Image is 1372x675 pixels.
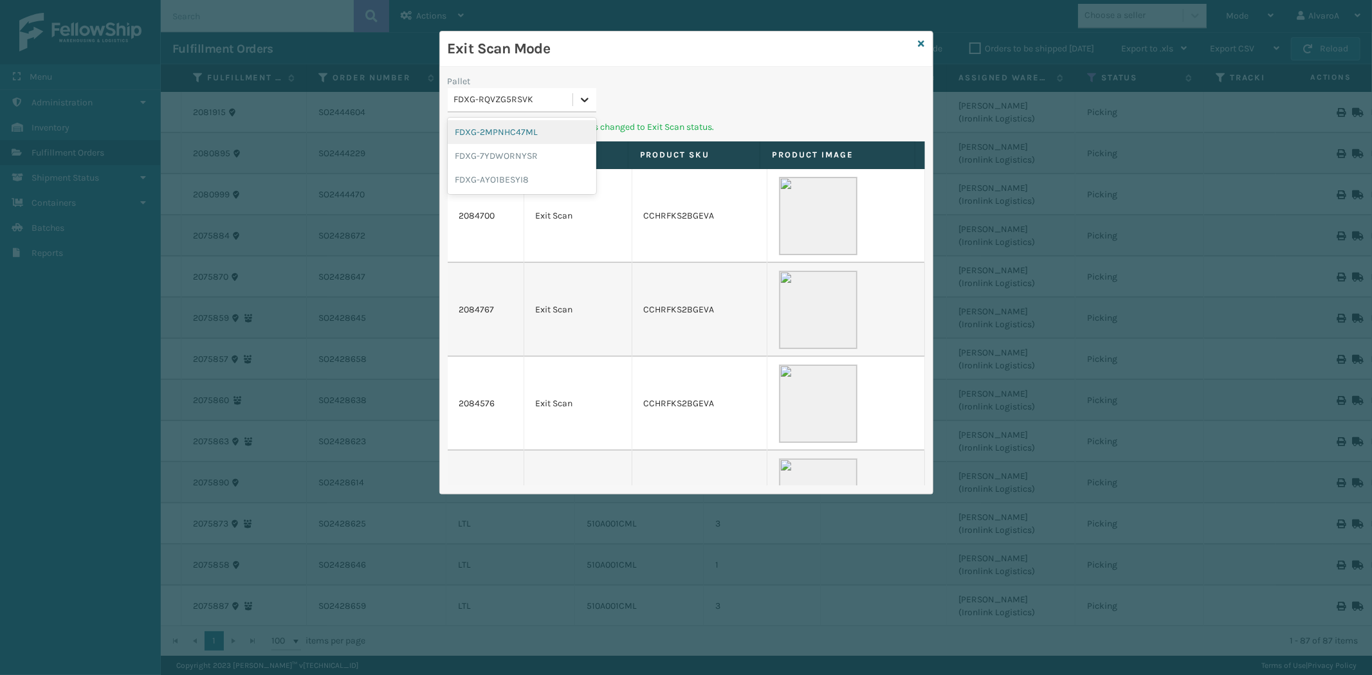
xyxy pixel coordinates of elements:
[459,397,495,410] a: 2084576
[779,271,857,349] img: 51104088640_40f294f443_o-scaled-700x700.jpg
[448,144,596,168] div: FDXG-7YDWORNYSR
[632,169,767,263] td: CCHRFKS2BGEVA
[524,169,632,263] td: Exit Scan
[459,303,495,316] a: 2084767
[448,75,471,88] label: Pallet
[454,93,574,107] div: FDXG-RQVZG5RSVK
[448,120,925,134] p: Pallet scanned and Fulfillment Orders changed to Exit Scan status.
[772,149,902,161] label: Product Image
[448,120,596,144] div: FDXG-2MPNHC47ML
[524,263,632,357] td: Exit Scan
[779,458,857,537] img: 51104088640_40f294f443_o-scaled-700x700.jpg
[632,357,767,451] td: CCHRFKS2BGEVA
[524,451,632,544] td: Exit Scan
[640,149,749,161] label: Product SKU
[448,168,596,192] div: FDXG-AYO1BESYI8
[632,451,767,544] td: CCHRFKS1M26DGRA
[632,263,767,357] td: CCHRFKS2BGEVA
[779,177,857,255] img: 51104088640_40f294f443_o-scaled-700x700.jpg
[459,210,495,222] a: 2084700
[779,364,857,443] img: 51104088640_40f294f443_o-scaled-700x700.jpg
[448,39,913,59] h3: Exit Scan Mode
[524,357,632,451] td: Exit Scan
